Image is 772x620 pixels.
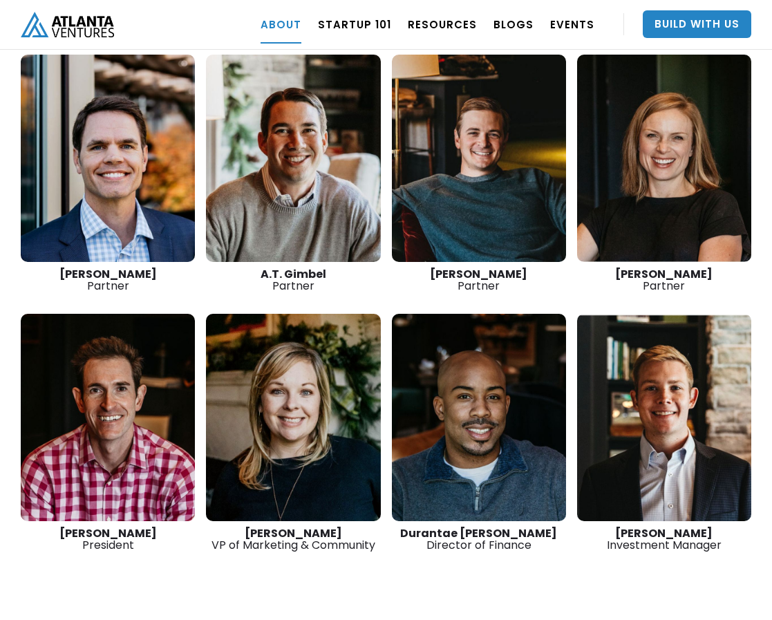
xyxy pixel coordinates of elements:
div: Partner [392,268,566,292]
div: Investment Manager [577,527,751,551]
div: VP of Marketing & Community [206,527,380,551]
div: Partner [577,268,751,292]
strong: Durantae [PERSON_NAME] [400,525,557,541]
a: Build With Us [643,10,751,38]
strong: [PERSON_NAME] [245,525,342,541]
strong: [PERSON_NAME] [59,266,157,282]
strong: [PERSON_NAME] [615,525,713,541]
a: EVENTS [550,5,594,44]
div: Partner [21,268,195,292]
div: Partner [206,268,380,292]
div: President [21,527,195,551]
a: BLOGS [493,5,534,44]
a: RESOURCES [408,5,477,44]
strong: A.T. Gimbel [261,266,326,282]
strong: [PERSON_NAME] [59,525,157,541]
div: Director of Finance [392,527,566,551]
a: Startup 101 [318,5,391,44]
a: ABOUT [261,5,301,44]
strong: [PERSON_NAME] [430,266,527,282]
strong: [PERSON_NAME] [615,266,713,282]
